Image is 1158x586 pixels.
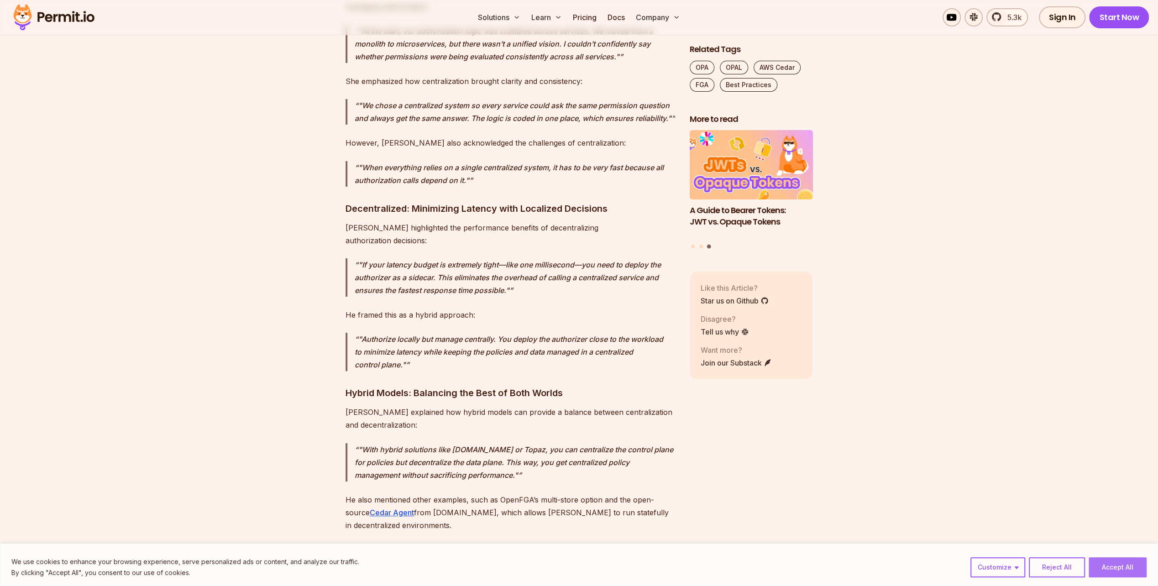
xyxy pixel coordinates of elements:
a: Sign In [1039,6,1086,28]
span: 5.3k [1002,12,1022,23]
button: Go to slide 2 [699,245,703,248]
img: Permit logo [9,2,99,33]
h2: More to read [690,114,813,125]
button: Go to slide 1 [691,245,695,248]
img: A Guide to Bearer Tokens: JWT vs. Opaque Tokens [690,131,813,200]
p: He also mentioned other examples, such as OpenFGA’s multi-store option and the open-source from [... [346,493,675,532]
p: We use cookies to enhance your browsing experience, serve personalized ads or content, and analyz... [11,556,359,567]
a: Tell us why [701,326,749,337]
a: Start Now [1089,6,1149,28]
div: Posts [690,131,813,250]
a: FGA [690,78,714,92]
p: Like this Article? [701,283,769,293]
a: OPAL [720,61,748,74]
p: "With hybrid solutions like [DOMAIN_NAME] or Topaz, you can centralize the control plane for poli... [355,443,675,481]
p: Disagree? [701,314,749,324]
button: Go to slide 3 [707,245,711,249]
p: Want more? [701,345,772,356]
p: She emphasized how centralization brought clarity and consistency: [346,75,675,88]
a: Docs [604,8,629,26]
h3: Hybrid Models: Balancing the Best of Both Worlds [346,386,675,400]
p: [PERSON_NAME] highlighted the performance benefits of decentralizing authorization decisions: [346,221,675,247]
a: Cedar Agent [370,508,414,517]
button: Reject All [1029,557,1085,577]
a: Star us on Github [701,295,769,306]
p: "We chose a centralized system so every service could ask the same permission question and always... [355,99,675,125]
a: OPA [690,61,714,74]
p: "At the start, our authorization logic was scattered across services. We moved from a monolith to... [355,25,675,63]
h3: Decentralized: Minimizing Latency with Localized Decisions [346,201,675,216]
p: "When everything relies on a single centralized system, it has to be very fast because all author... [355,161,675,187]
p: "If your latency budget is extremely tight—like one millisecond—you need to deploy the authorizer... [355,258,675,297]
li: 3 of 3 [690,131,813,239]
p: He framed this as a hybrid approach: [346,309,675,321]
a: Join our Substack [701,357,772,368]
a: Pricing [569,8,600,26]
p: [PERSON_NAME] explained how hybrid models can provide a balance between centralization and decent... [346,406,675,431]
p: "Authorize locally but manage centrally. You deploy the authorizer close to the workload to minim... [355,333,675,371]
button: Solutions [474,8,524,26]
p: However, [PERSON_NAME] also acknowledged the challenges of centralization: [346,136,675,149]
button: Company [632,8,684,26]
h3: A Guide to Bearer Tokens: JWT vs. Opaque Tokens [690,205,813,228]
button: Customize [970,557,1025,577]
p: By clicking "Accept All", you consent to our use of cookies. [11,567,359,578]
a: AWS Cedar [754,61,801,74]
a: Best Practices [720,78,777,92]
button: Learn [528,8,566,26]
a: 5.3k [986,8,1028,26]
a: A Guide to Bearer Tokens: JWT vs. Opaque TokensA Guide to Bearer Tokens: JWT vs. Opaque Tokens [690,131,813,239]
button: Accept All [1089,557,1147,577]
h2: Related Tags [690,44,813,55]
